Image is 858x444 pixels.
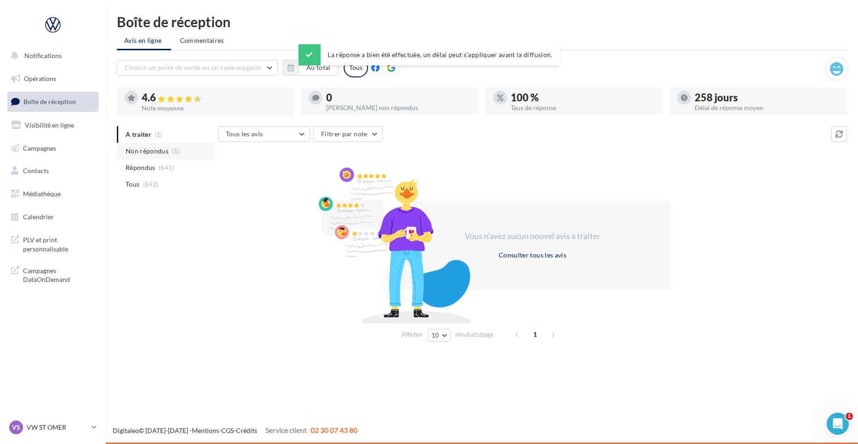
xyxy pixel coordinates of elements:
span: PLV et print personnalisable [23,234,95,253]
span: 10 [432,332,439,339]
span: Tous [126,180,139,189]
a: Médiathèque [6,184,100,204]
div: 100 % [511,93,656,103]
button: Notifications [6,46,97,65]
a: Contacts [6,161,100,181]
p: VW ST OMER [27,423,88,432]
a: Crédits [236,426,257,434]
iframe: Intercom live chat [827,413,849,435]
div: 0 [326,93,471,103]
a: CGS [221,426,234,434]
span: Boîte de réception [23,98,76,105]
button: Tous les avis [218,126,310,142]
button: Au total [283,60,339,76]
a: Digitaleo [113,426,139,434]
span: 1 [846,413,853,420]
div: Délai de réponse moyen [695,105,840,111]
a: Campagnes [6,139,100,158]
button: 10 [427,329,451,342]
span: © [DATE]-[DATE] - - - [113,426,357,434]
span: VS [12,423,20,432]
div: Boîte de réception [117,15,847,29]
div: La réponse a bien été effectuée, un délai peut s’appliquer avant la diffusion. [298,44,559,65]
button: Filtrer par note [313,126,383,142]
span: Répondus [126,163,155,172]
span: Afficher [402,330,422,339]
button: Choisir un point de vente ou un code magasin [117,60,278,76]
span: (1) [172,147,180,155]
a: Campagnes DataOnDemand [6,261,100,288]
div: Taux de réponse [511,105,656,111]
div: Vous n'avez aucun nouvel avis à traiter [454,230,612,242]
span: Service client [265,426,307,434]
div: [PERSON_NAME] non répondus [326,105,471,111]
span: (642) [143,181,159,188]
span: Visibilité en ligne [25,121,74,129]
span: Opérations [24,75,56,82]
span: (641) [159,164,174,171]
button: Consulter tous les avis [495,250,570,261]
a: PLV et print personnalisable [6,230,100,257]
a: Visibilité en ligne [6,116,100,135]
a: Boîte de réception [6,92,100,111]
span: résultats/page [455,330,494,339]
span: Commentaires [180,36,224,45]
span: Notifications [24,52,62,59]
span: Campagnes [23,144,56,152]
div: 258 jours [695,93,840,103]
a: VS VW ST OMER [7,419,98,436]
span: Médiathèque [23,190,61,198]
span: Choisir un point de vente ou un code magasin [125,64,261,71]
div: 4.6 [142,93,287,103]
span: 1 [528,327,542,342]
span: 02 30 07 43 80 [311,426,357,434]
span: Calendrier [23,213,54,221]
span: Contacts [23,167,49,175]
div: Note moyenne [142,105,287,111]
a: Calendrier [6,207,100,227]
span: Tous les avis [226,130,263,138]
a: Mentions [192,426,219,434]
span: Non répondus [126,146,168,156]
span: Campagnes DataOnDemand [23,264,95,284]
a: Opérations [6,69,100,88]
